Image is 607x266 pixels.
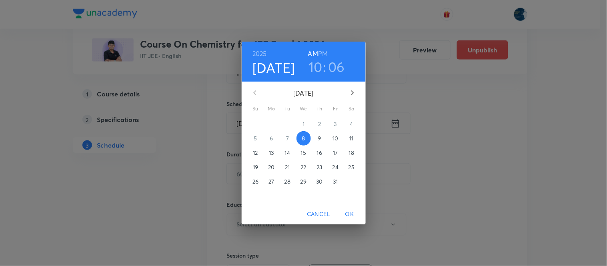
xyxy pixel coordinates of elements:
[337,207,363,222] button: OK
[318,48,328,59] button: PM
[300,163,306,171] p: 22
[317,149,322,157] p: 16
[248,105,263,113] span: Su
[253,163,258,171] p: 19
[280,105,295,113] span: Tu
[329,174,343,189] button: 31
[264,88,343,98] p: [DATE]
[313,160,327,174] button: 23
[296,131,311,146] button: 8
[248,146,263,160] button: 12
[313,105,327,113] span: Th
[345,131,359,146] button: 11
[264,174,279,189] button: 27
[333,134,338,142] p: 10
[268,178,274,186] p: 27
[248,160,263,174] button: 19
[284,178,290,186] p: 28
[301,149,306,157] p: 15
[280,160,295,174] button: 21
[285,163,290,171] p: 21
[328,58,345,75] button: 06
[308,48,318,59] button: AM
[302,134,305,142] p: 8
[333,149,338,157] p: 17
[300,178,307,186] p: 29
[349,134,353,142] p: 11
[329,131,343,146] button: 10
[340,209,359,219] span: OK
[345,105,359,113] span: Sa
[349,163,355,171] p: 25
[264,160,279,174] button: 20
[296,160,311,174] button: 22
[280,174,295,189] button: 28
[316,178,323,186] p: 30
[307,209,330,219] span: Cancel
[253,149,258,157] p: 12
[329,146,343,160] button: 17
[248,174,263,189] button: 26
[333,178,338,186] p: 31
[252,178,258,186] p: 26
[285,149,290,157] p: 14
[296,105,311,113] span: We
[268,163,274,171] p: 20
[313,131,327,146] button: 9
[317,163,322,171] p: 23
[329,160,343,174] button: 24
[296,174,311,189] button: 29
[333,163,339,171] p: 24
[345,146,359,160] button: 18
[269,149,274,157] p: 13
[329,105,343,113] span: Fr
[318,134,321,142] p: 9
[345,160,359,174] button: 25
[280,146,295,160] button: 14
[252,59,295,76] button: [DATE]
[313,146,327,160] button: 16
[304,207,333,222] button: Cancel
[264,146,279,160] button: 13
[309,58,323,75] button: 10
[313,174,327,189] button: 30
[323,58,327,75] h3: :
[252,48,267,59] button: 2025
[264,105,279,113] span: Mo
[349,149,354,157] p: 18
[296,146,311,160] button: 15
